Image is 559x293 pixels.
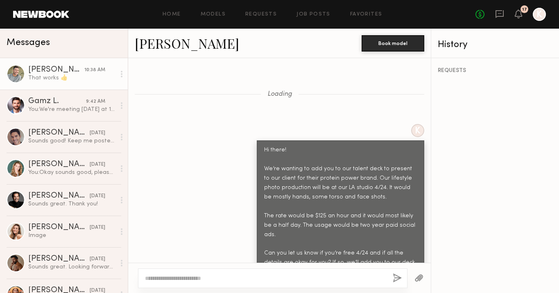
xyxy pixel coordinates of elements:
[28,97,86,106] div: Gamz L.
[201,12,226,17] a: Models
[28,106,115,113] div: You: We're meeting [DATE] at 10am as a team and we'll let you know call times shortly after!
[438,68,552,74] div: REQUESTS
[296,12,330,17] a: Job Posts
[362,35,424,52] button: Book model
[163,12,181,17] a: Home
[86,98,105,106] div: 9:42 AM
[28,263,115,271] div: Sounds great. Looking forward to hear back from you.
[28,223,90,232] div: [PERSON_NAME]
[28,129,90,137] div: [PERSON_NAME]
[28,200,115,208] div: Sounds great. Thank you!
[522,7,527,12] div: 17
[84,66,105,74] div: 10:38 AM
[28,74,115,82] div: That works 👍
[90,192,105,200] div: [DATE]
[90,129,105,137] div: [DATE]
[7,38,50,47] span: Messages
[90,161,105,169] div: [DATE]
[28,160,90,169] div: [PERSON_NAME]
[90,255,105,263] div: [DATE]
[28,255,90,263] div: [PERSON_NAME]
[267,91,292,98] span: Loading
[28,192,90,200] div: [PERSON_NAME]
[28,137,115,145] div: Sounds good! Keep me posted. [PERSON_NAME]
[90,224,105,232] div: [DATE]
[438,40,552,50] div: History
[245,12,277,17] a: Requests
[350,12,382,17] a: Favorites
[28,232,115,239] div: Image
[28,66,84,74] div: [PERSON_NAME]
[28,169,115,176] div: You: Okay sounds good, please hold and we'll present you to the client
[533,8,546,21] a: K
[135,34,239,52] a: [PERSON_NAME]
[362,39,424,46] a: Book model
